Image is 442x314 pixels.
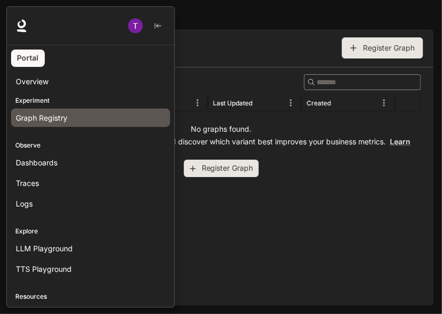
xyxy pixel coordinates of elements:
span: LLM Playground [16,243,73,254]
p: Experiment [7,96,174,105]
a: TTS Playground [11,260,170,278]
span: Graph Registry [16,112,67,123]
a: LLM Playground [11,239,170,258]
button: All workspaces [34,4,93,25]
a: Overview [11,72,170,91]
span: Dashboards [16,157,57,168]
button: User avatar [125,15,146,36]
span: TTS Playground [16,263,72,274]
span: Overview [16,76,48,87]
button: open drawer [8,5,27,24]
a: Portal [11,50,45,67]
span: Logs [16,198,33,209]
p: Explore [7,227,174,236]
a: Logs [11,194,170,213]
a: Traces [11,174,170,192]
span: Traces [16,178,39,189]
p: Observe [7,141,174,150]
a: Graph Registry [11,109,170,127]
a: Dashboards [11,153,170,172]
img: User avatar [128,18,143,33]
p: Resources [7,292,174,301]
